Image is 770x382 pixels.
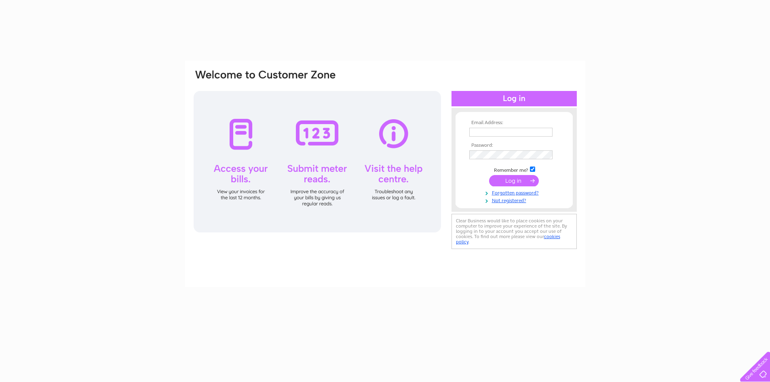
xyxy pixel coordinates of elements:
[451,214,577,249] div: Clear Business would like to place cookies on your computer to improve your experience of the sit...
[469,188,561,196] a: Forgotten password?
[467,165,561,173] td: Remember me?
[469,196,561,204] a: Not registered?
[489,175,539,186] input: Submit
[467,143,561,148] th: Password:
[467,120,561,126] th: Email Address:
[456,234,560,245] a: cookies policy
